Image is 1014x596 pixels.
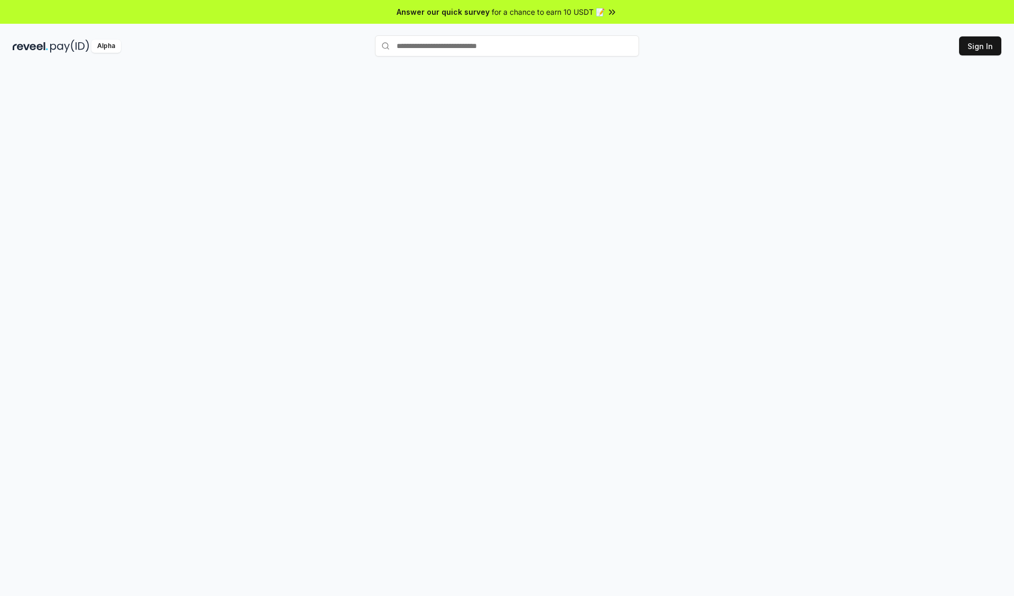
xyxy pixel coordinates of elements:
span: Answer our quick survey [397,6,490,17]
span: for a chance to earn 10 USDT 📝 [492,6,605,17]
button: Sign In [959,36,1001,55]
img: reveel_dark [13,40,48,53]
div: Alpha [91,40,121,53]
img: pay_id [50,40,89,53]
